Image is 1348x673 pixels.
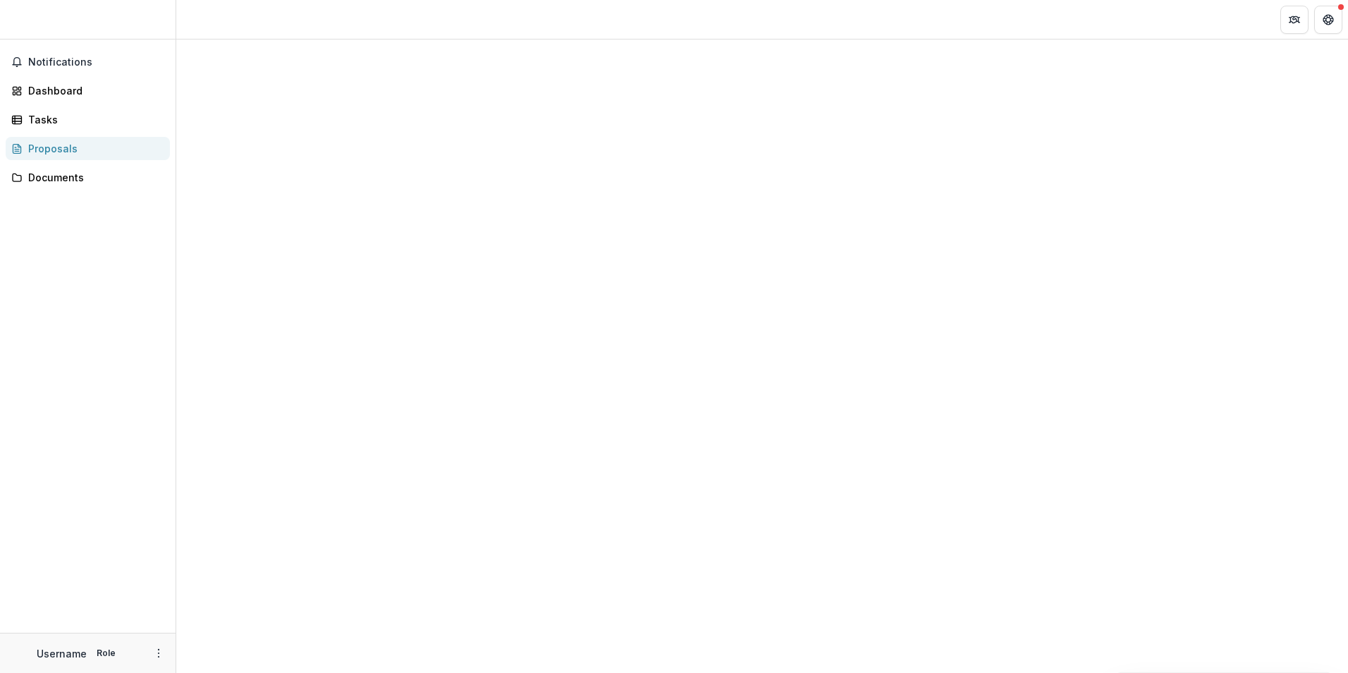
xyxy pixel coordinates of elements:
button: Partners [1280,6,1309,34]
button: Get Help [1314,6,1342,34]
div: Tasks [28,112,159,127]
a: Tasks [6,108,170,131]
a: Documents [6,166,170,189]
div: Proposals [28,141,159,156]
div: Dashboard [28,83,159,98]
p: Username [37,646,87,661]
button: Notifications [6,51,170,73]
button: More [150,645,167,662]
p: Role [92,647,120,660]
a: Proposals [6,137,170,160]
a: Dashboard [6,79,170,102]
div: Documents [28,170,159,185]
span: Notifications [28,56,164,68]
